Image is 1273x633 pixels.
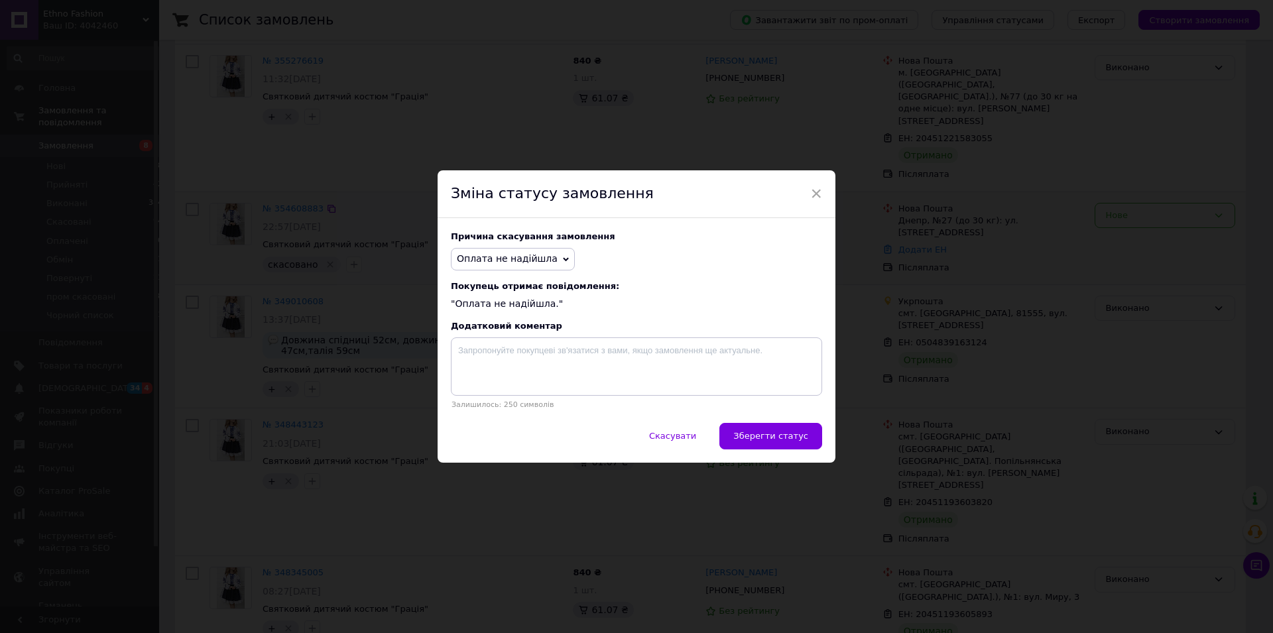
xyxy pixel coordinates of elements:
span: Скасувати [649,431,696,441]
button: Скасувати [635,423,710,449]
span: Оплата не надійшла [457,253,558,264]
div: "Оплата не надійшла." [451,281,822,311]
div: Зміна статусу замовлення [438,170,835,218]
button: Зберегти статус [719,423,822,449]
span: Покупець отримає повідомлення: [451,281,822,291]
div: Причина скасування замовлення [451,231,822,241]
span: × [810,182,822,205]
span: Зберегти статус [733,431,808,441]
p: Залишилось: 250 символів [451,400,822,409]
div: Додатковий коментар [451,321,822,331]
